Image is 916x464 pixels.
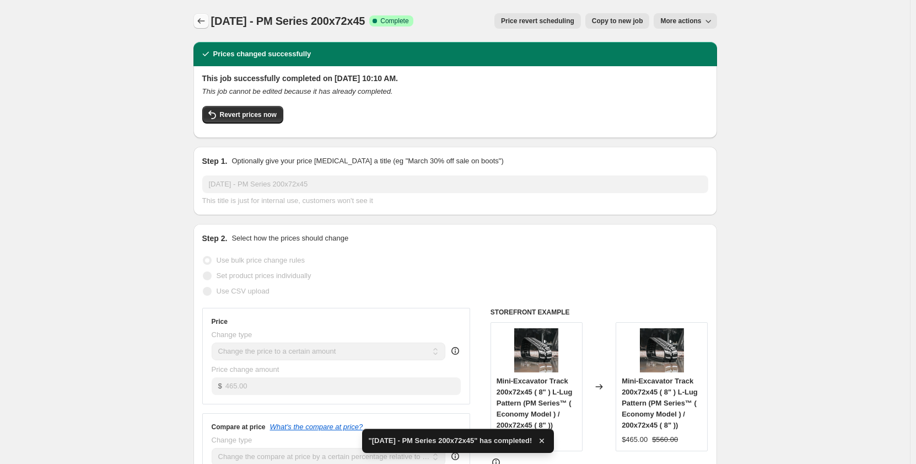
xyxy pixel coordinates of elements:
span: Copy to new job [592,17,643,25]
p: Optionally give your price [MEDICAL_DATA] a title (eg "March 30% off sale on boots") [231,156,503,167]
img: airman-rubber-track-airman-ax-35-rubber-track-300x52-5nx82-12-l-lug-pattern-45789880320316_80x.png [514,328,558,372]
span: Change type [212,330,252,339]
span: Set product prices individually [217,271,311,280]
span: Mini-Excavator Track 200x72x45 ( 8" ) L-Lug Pattern (PM Series™ ( Economy Model ) / 200x72x45 ( 8... [622,377,698,429]
span: [DATE] - PM Series 200x72x45 [211,15,365,27]
strike: $560.00 [652,434,678,445]
span: $ [218,382,222,390]
h6: STOREFRONT EXAMPLE [491,308,708,317]
span: Revert prices now [220,110,277,119]
p: Select how the prices should change [231,233,348,244]
h3: Compare at price [212,423,266,431]
span: Price change amount [212,365,279,374]
span: More actions [660,17,701,25]
h2: Prices changed successfully [213,49,311,60]
span: "[DATE] - PM Series 200x72x45" has completed! [369,435,532,446]
button: What's the compare at price? [270,423,363,431]
button: More actions [654,13,716,29]
div: $465.00 [622,434,648,445]
h2: This job successfully completed on [DATE] 10:10 AM. [202,73,708,84]
h2: Step 2. [202,233,228,244]
i: This job cannot be edited because it has already completed. [202,87,393,95]
span: Mini-Excavator Track 200x72x45 ( 8" ) L-Lug Pattern (PM Series™ ( Economy Model ) / 200x72x45 ( 8... [497,377,573,429]
button: Revert prices now [202,106,283,124]
button: Copy to new job [585,13,650,29]
h3: Price [212,317,228,326]
span: Complete [380,17,408,25]
input: 80.00 [225,377,461,395]
span: Use bulk price change rules [217,256,305,264]
span: This title is just for internal use, customers won't see it [202,196,373,205]
span: Change type [212,436,252,444]
button: Price revert scheduling [494,13,581,29]
span: Use CSV upload [217,287,270,295]
span: Price revert scheduling [501,17,574,25]
input: 30% off holiday sale [202,175,708,193]
img: airman-rubber-track-airman-ax-35-rubber-track-300x52-5nx82-12-l-lug-pattern-45789880320316_80x.png [640,328,684,372]
button: Price change jobs [193,13,209,29]
h2: Step 1. [202,156,228,167]
div: help [450,345,461,356]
